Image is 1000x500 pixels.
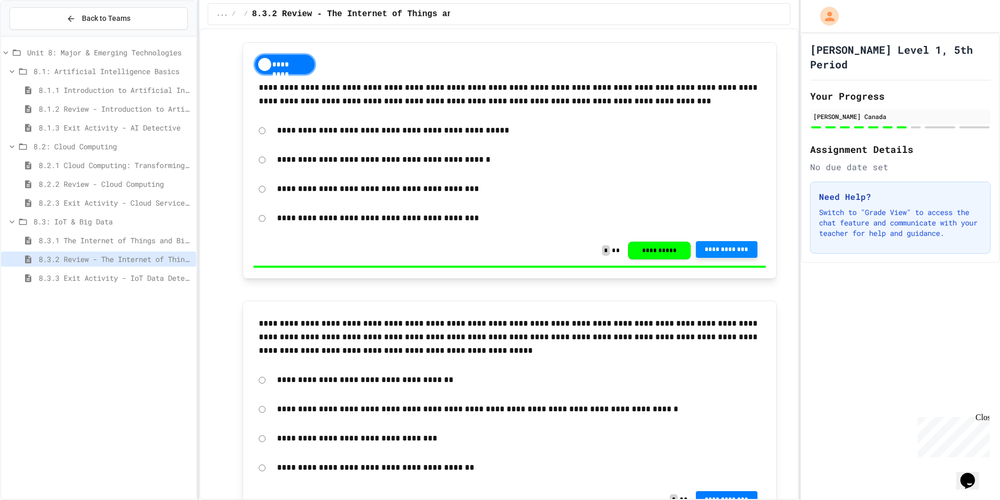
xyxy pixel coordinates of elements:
[244,10,248,18] span: /
[27,47,192,58] span: Unit 8: Major & Emerging Technologies
[82,13,130,24] span: Back to Teams
[39,122,192,133] span: 8.1.3 Exit Activity - AI Detective
[33,66,192,77] span: 8.1: Artificial Intelligence Basics
[39,178,192,189] span: 8.2.2 Review - Cloud Computing
[39,254,192,265] span: 8.3.2 Review - The Internet of Things and Big Data
[33,216,192,227] span: 8.3: IoT & Big Data
[39,160,192,171] span: 8.2.1 Cloud Computing: Transforming the Digital World
[819,191,982,203] h3: Need Help?
[39,85,192,96] span: 8.1.1 Introduction to Artificial Intelligence
[913,413,990,457] iframe: chat widget
[810,89,991,103] h2: Your Progress
[232,10,236,18] span: /
[252,8,502,20] span: 8.3.2 Review - The Internet of Things and Big Data
[810,142,991,157] h2: Assignment Details
[39,235,192,246] span: 8.3.1 The Internet of Things and Big Data: Our Connected Digital World
[216,10,228,18] span: ...
[819,207,982,239] p: Switch to "Grade View" to access the chat feature and communicate with your teacher for help and ...
[39,197,192,208] span: 8.2.3 Exit Activity - Cloud Service Detective
[810,161,991,173] div: No due date set
[39,272,192,283] span: 8.3.3 Exit Activity - IoT Data Detective Challenge
[39,103,192,114] span: 8.1.2 Review - Introduction to Artificial Intelligence
[4,4,72,66] div: Chat with us now!Close
[33,141,192,152] span: 8.2: Cloud Computing
[813,112,987,121] div: [PERSON_NAME] Canada
[956,458,990,490] iframe: chat widget
[810,42,991,72] h1: [PERSON_NAME] Level 1, 5th Period
[809,4,841,28] div: My Account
